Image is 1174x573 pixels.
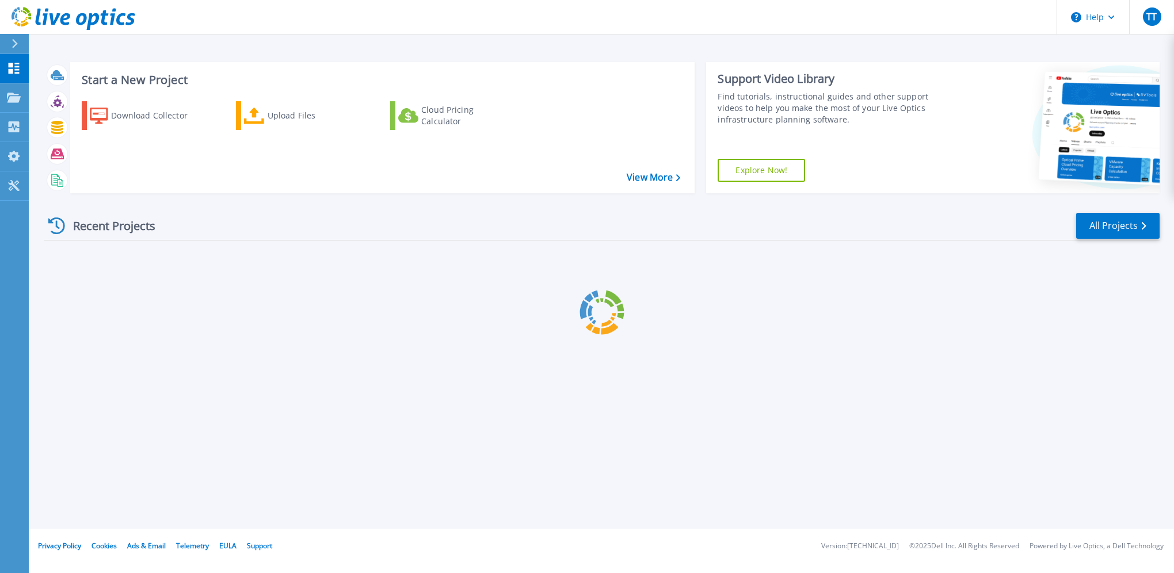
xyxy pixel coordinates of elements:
[127,541,166,551] a: Ads & Email
[219,541,237,551] a: EULA
[1030,543,1164,550] li: Powered by Live Optics, a Dell Technology
[268,104,360,127] div: Upload Files
[1146,12,1157,21] span: TT
[718,71,950,86] div: Support Video Library
[236,101,364,130] a: Upload Files
[1076,213,1160,239] a: All Projects
[718,91,950,125] div: Find tutorials, instructional guides and other support videos to help you make the most of your L...
[627,172,680,183] a: View More
[111,104,203,127] div: Download Collector
[44,212,171,240] div: Recent Projects
[92,541,117,551] a: Cookies
[718,159,805,182] a: Explore Now!
[909,543,1019,550] li: © 2025 Dell Inc. All Rights Reserved
[82,101,210,130] a: Download Collector
[421,104,513,127] div: Cloud Pricing Calculator
[82,74,680,86] h3: Start a New Project
[38,541,81,551] a: Privacy Policy
[176,541,209,551] a: Telemetry
[821,543,899,550] li: Version: [TECHNICAL_ID]
[390,101,519,130] a: Cloud Pricing Calculator
[247,541,272,551] a: Support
